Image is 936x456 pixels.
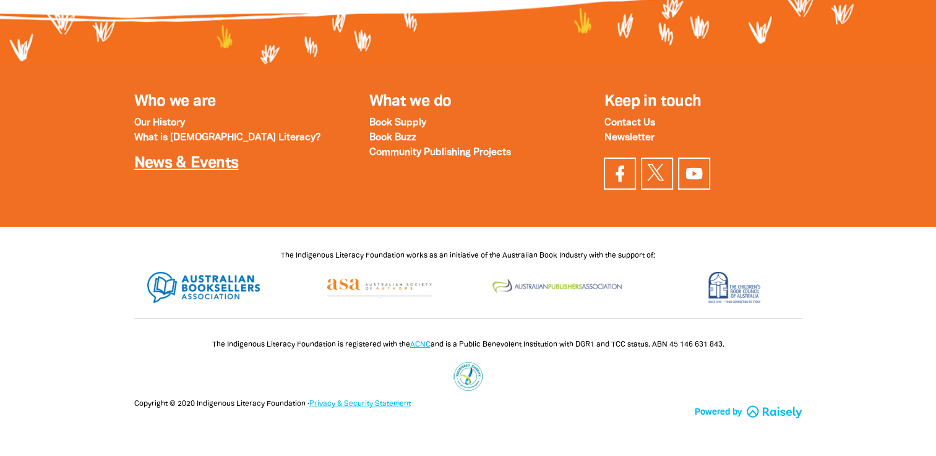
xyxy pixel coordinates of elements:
[604,119,655,127] a: Contact Us
[641,158,673,190] a: Find us on Twitter
[604,158,636,190] a: Visit our facebook page
[369,95,451,109] a: What we do
[134,133,320,142] a: What is [DEMOGRAPHIC_DATA] Literacy?
[212,341,724,348] span: The Indigenous Literacy Foundation is registered with the and is a Public Benevolent Institution ...
[309,400,411,407] a: Privacy & Security Statement
[134,95,216,109] a: Who we are
[410,341,431,348] a: ACNC
[369,133,416,142] a: Book Buzz
[369,148,510,157] a: Community Publishing Projects
[604,95,701,109] span: Keep in touch
[134,400,411,407] span: Copyright © 2020 Indigenous Literacy Foundation ·
[281,252,655,259] span: The Indigenous Literacy Foundation works as an initiative of the Australian Book Industry with th...
[678,158,710,190] a: Find us on YouTube
[134,156,239,171] a: News & Events
[369,119,426,127] a: Book Supply
[134,119,185,127] a: Our History
[604,133,654,142] a: Newsletter
[695,406,802,419] a: Powered by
